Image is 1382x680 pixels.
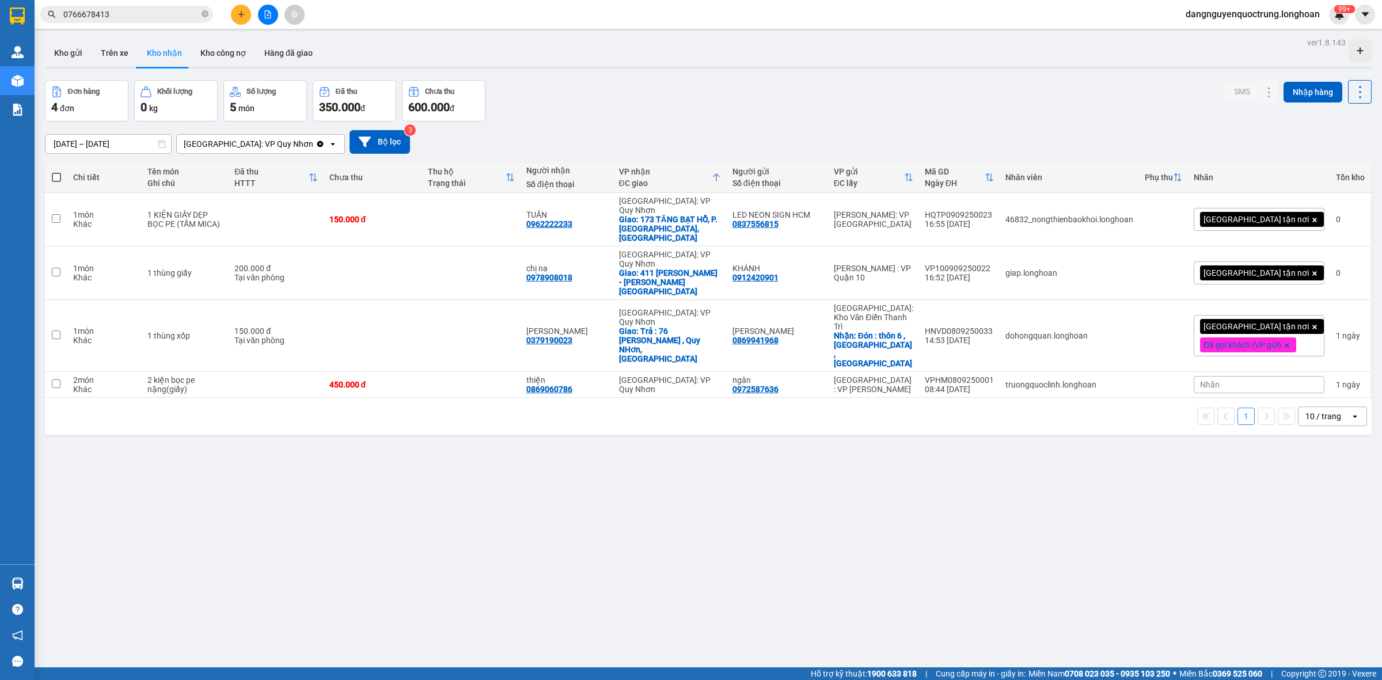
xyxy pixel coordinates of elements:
[223,80,307,121] button: Số lượng5món
[526,326,608,336] div: Gia Bảo
[92,39,138,67] button: Trên xe
[450,104,454,113] span: đ
[1005,331,1133,340] div: dohongquan.longhoan
[526,385,572,394] div: 0869060786
[1200,380,1220,389] span: Nhãn
[73,336,136,345] div: Khác
[12,46,24,58] img: warehouse-icon
[234,167,308,176] div: Đã thu
[425,88,454,96] div: Chưa thu
[526,375,608,385] div: thiện
[1336,380,1365,389] div: 1
[12,630,23,641] span: notification
[147,268,223,278] div: 1 thùng giấy
[867,669,917,678] strong: 1900 633 818
[732,167,822,176] div: Người gửi
[834,167,904,176] div: VP gửi
[925,178,985,188] div: Ngày ĐH
[732,375,822,385] div: ngân
[619,250,721,268] div: [GEOGRAPHIC_DATA]: VP Quy Nhơn
[1355,5,1375,25] button: caret-down
[45,80,128,121] button: Đơn hàng4đơn
[12,656,23,667] span: message
[1237,408,1255,425] button: 1
[619,375,721,394] div: [GEOGRAPHIC_DATA]: VP Quy Nhơn
[1334,9,1345,20] img: icon-new-feature
[732,326,822,336] div: Trần Sinh
[1271,667,1273,680] span: |
[202,9,208,20] span: close-circle
[1349,39,1372,62] div: Tạo kho hàng mới
[147,210,223,229] div: 1 KIỆN GIẤY DẸP BỌC PE (TẤM MICA)
[73,264,136,273] div: 1 món
[1145,173,1173,182] div: Phụ thu
[732,273,779,282] div: 0912420901
[329,380,416,389] div: 450.000 đ
[834,303,913,331] div: [GEOGRAPHIC_DATA]: Kho Văn Điển Thanh Trì
[526,219,572,229] div: 0962222233
[229,162,323,193] th: Toggle SortBy
[925,667,927,680] span: |
[619,196,721,215] div: [GEOGRAPHIC_DATA]: VP Quy Nhơn
[319,100,360,114] span: 350.000
[1336,173,1365,182] div: Tồn kho
[1173,671,1176,676] span: ⚪️
[936,667,1026,680] span: Cung cấp máy in - giấy in:
[1203,268,1309,278] span: [GEOGRAPHIC_DATA] tận nơi
[619,268,721,296] div: Giao: 411 nguyễn huệ - trần phú - quy nhơn - bình định
[290,10,298,18] span: aim
[1336,268,1365,278] div: 0
[526,210,608,219] div: TUÂN
[925,385,994,394] div: 08:44 [DATE]
[314,138,316,150] input: Selected Bình Định: VP Quy Nhơn.
[1336,331,1365,340] div: 1
[45,135,171,153] input: Select a date range.
[1307,36,1346,49] div: ver 1.8.143
[925,326,994,336] div: HNVD0809250033
[234,264,317,273] div: 200.000 đ
[12,578,24,590] img: warehouse-icon
[613,162,727,193] th: Toggle SortBy
[1342,331,1360,340] span: ngày
[134,80,218,121] button: Khối lượng0kg
[526,273,572,282] div: 0978908018
[428,167,506,176] div: Thu hộ
[428,178,506,188] div: Trạng thái
[1203,321,1309,332] span: [GEOGRAPHIC_DATA] tận nơi
[1005,215,1133,224] div: 46832_nongthienbaokhoi.longhoan
[1005,380,1133,389] div: truongquoclinh.longhoan
[237,10,245,18] span: plus
[404,124,416,136] sup: 3
[1284,82,1342,102] button: Nhập hàng
[68,88,100,96] div: Đơn hàng
[234,336,317,345] div: Tại văn phòng
[1336,215,1365,224] div: 0
[73,375,136,385] div: 2 món
[234,273,317,282] div: Tại văn phòng
[834,331,913,368] div: Nhận: Đón : thôn 6 , yên sở , hoài đức
[834,264,913,282] div: [PERSON_NAME] : VP Quận 10
[51,100,58,114] span: 4
[258,5,278,25] button: file-add
[1342,380,1360,389] span: ngày
[1225,81,1259,102] button: SMS
[10,7,25,25] img: logo-vxr
[925,375,994,385] div: VPHM0809250001
[1360,9,1370,20] span: caret-down
[329,215,416,224] div: 150.000 đ
[526,336,572,345] div: 0379190023
[316,139,325,149] svg: Clear value
[1334,5,1355,13] sup: 206
[834,178,904,188] div: ĐC lấy
[147,375,223,394] div: 2 kiện bọc pe nặng(giấy)
[73,210,136,219] div: 1 món
[255,39,322,67] button: Hàng đã giao
[1213,669,1262,678] strong: 0369 525 060
[313,80,396,121] button: Đã thu350.000đ
[1176,7,1329,21] span: dangnguyenquoctrung.longhoan
[1139,162,1188,193] th: Toggle SortBy
[1005,268,1133,278] div: giap.longhoan
[732,385,779,394] div: 0972587636
[526,180,608,189] div: Số điện thoại
[73,326,136,336] div: 1 món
